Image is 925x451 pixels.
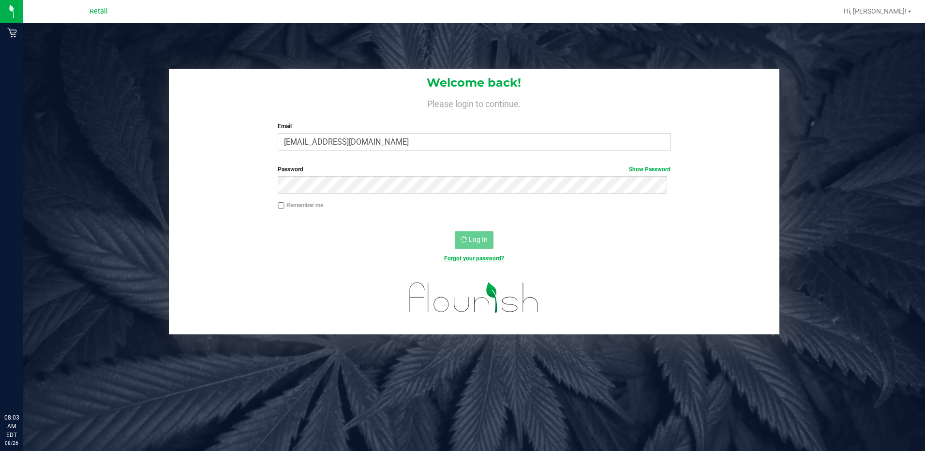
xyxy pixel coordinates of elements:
[278,166,303,173] span: Password
[844,7,907,15] span: Hi, [PERSON_NAME]!
[4,439,19,447] p: 08/26
[10,374,39,403] iframe: Resource center
[29,372,40,384] iframe: Resource center unread badge
[455,231,493,249] button: Log In
[444,255,504,262] a: Forgot your password?
[4,413,19,439] p: 08:03 AM EDT
[90,7,108,15] span: Retail
[469,236,488,243] span: Log In
[169,76,780,89] h1: Welcome back!
[629,166,671,173] a: Show Password
[7,28,17,38] inline-svg: Retail
[278,122,671,131] label: Email
[398,273,551,322] img: flourish_logo.svg
[278,202,284,209] input: Remember me
[278,201,323,210] label: Remember me
[169,97,780,108] h4: Please login to continue.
